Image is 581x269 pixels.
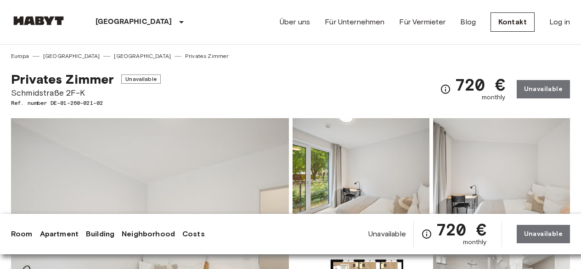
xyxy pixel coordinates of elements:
[293,118,429,239] img: Picture of unit DE-01-260-021-02
[482,93,506,102] span: monthly
[421,229,432,240] svg: Check cost overview for full price breakdown. Please note that discounts apply to new joiners onl...
[463,238,487,247] span: monthly
[182,229,205,240] a: Costs
[11,229,33,240] a: Room
[11,99,161,107] span: Ref. number DE-01-260-021-02
[96,17,172,28] p: [GEOGRAPHIC_DATA]
[491,12,535,32] a: Kontakt
[86,229,114,240] a: Building
[455,76,506,93] span: 720 €
[11,16,66,25] img: Habyt
[440,84,451,95] svg: Check cost overview for full price breakdown. Please note that discounts apply to new joiners onl...
[460,17,476,28] a: Blog
[11,71,114,87] span: Privates Zimmer
[436,221,487,238] span: 720 €
[121,74,161,84] span: Unavailable
[114,52,171,60] a: [GEOGRAPHIC_DATA]
[399,17,446,28] a: Für Vermieter
[122,229,175,240] a: Neighborhood
[549,17,570,28] a: Log in
[280,17,310,28] a: Über uns
[40,229,79,240] a: Apartment
[185,52,228,60] a: Privates Zimmer
[433,118,570,239] img: Picture of unit DE-01-260-021-02
[11,52,29,60] a: Europa
[325,17,384,28] a: Für Unternehmen
[43,52,100,60] a: [GEOGRAPHIC_DATA]
[11,87,161,99] span: Schmidstraße 2F-K
[368,229,406,239] span: Unavailable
